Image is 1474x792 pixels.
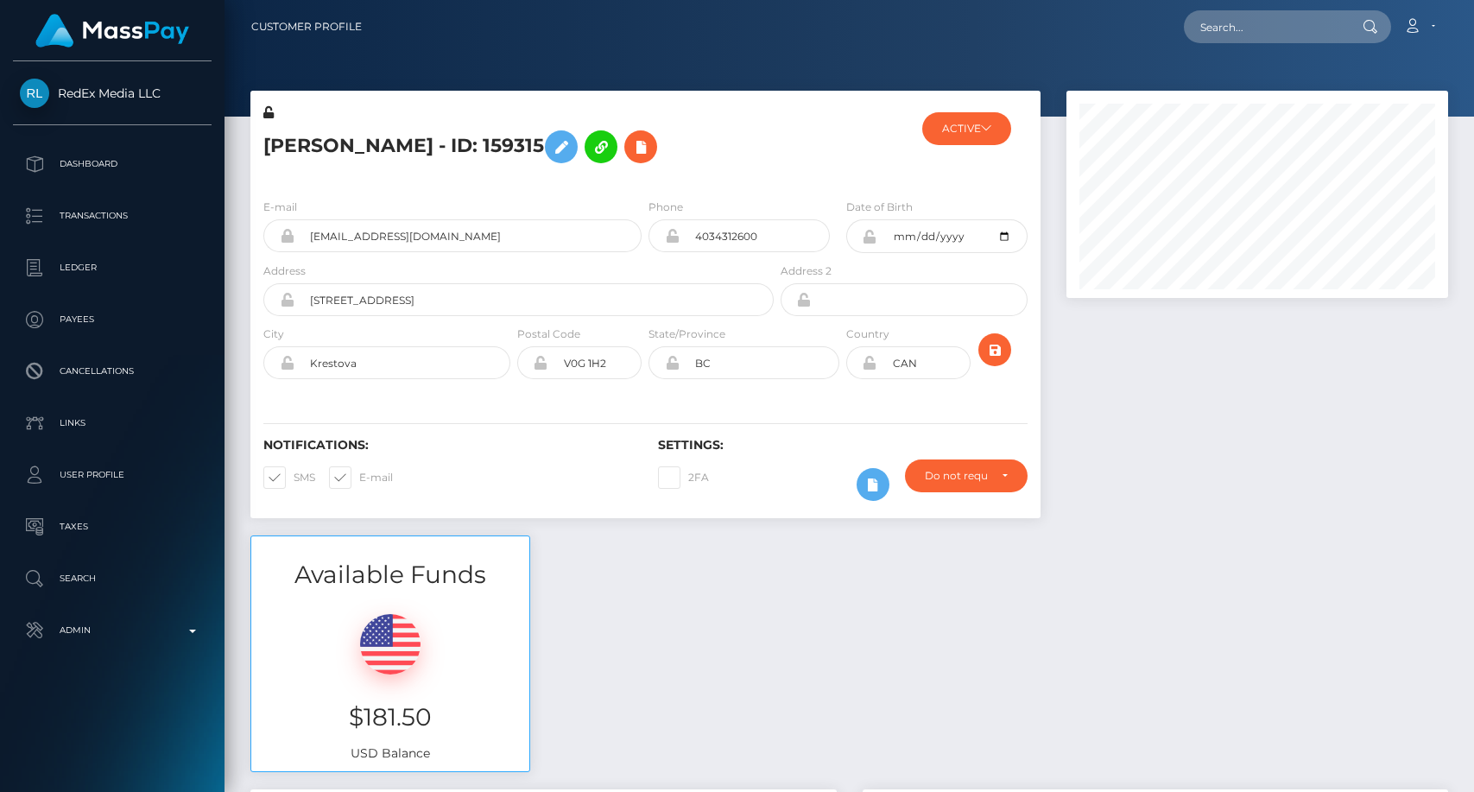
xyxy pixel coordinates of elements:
h6: Settings: [658,438,1027,453]
p: Admin [20,618,205,643]
p: Cancellations [20,358,205,384]
p: Search [20,566,205,592]
label: 2FA [658,466,709,489]
h5: [PERSON_NAME] - ID: 159315 [263,122,764,172]
a: Admin [13,609,212,652]
p: Payees [20,307,205,333]
label: E-mail [329,466,393,489]
div: Do not require [925,469,987,483]
p: User Profile [20,462,205,488]
button: Do not require [905,459,1027,492]
a: Dashboard [13,143,212,186]
label: Address [263,263,306,279]
label: City [263,326,284,342]
div: USD Balance [251,592,529,771]
p: Dashboard [20,151,205,177]
span: RedEx Media LLC [13,86,212,101]
h3: Available Funds [251,558,529,592]
a: Customer Profile [251,9,362,45]
img: RedEx Media LLC [20,79,49,108]
input: Search... [1184,10,1346,43]
a: Payees [13,298,212,341]
p: Ledger [20,255,205,281]
a: Search [13,557,212,600]
a: Ledger [13,246,212,289]
h6: Notifications: [263,438,632,453]
p: Links [20,410,205,436]
img: USD.png [360,614,421,675]
a: Links [13,402,212,445]
label: State/Province [648,326,725,342]
p: Taxes [20,514,205,540]
label: Date of Birth [846,200,913,215]
label: E-mail [263,200,297,215]
h3: $181.50 [264,700,516,734]
label: Address 2 [781,263,832,279]
label: Country [846,326,889,342]
a: User Profile [13,453,212,497]
p: Transactions [20,203,205,229]
a: Cancellations [13,350,212,393]
label: Postal Code [517,326,580,342]
label: Phone [648,200,683,215]
label: SMS [263,466,315,489]
a: Taxes [13,505,212,548]
img: MassPay Logo [35,14,189,48]
a: Transactions [13,194,212,238]
button: ACTIVE [922,112,1011,145]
